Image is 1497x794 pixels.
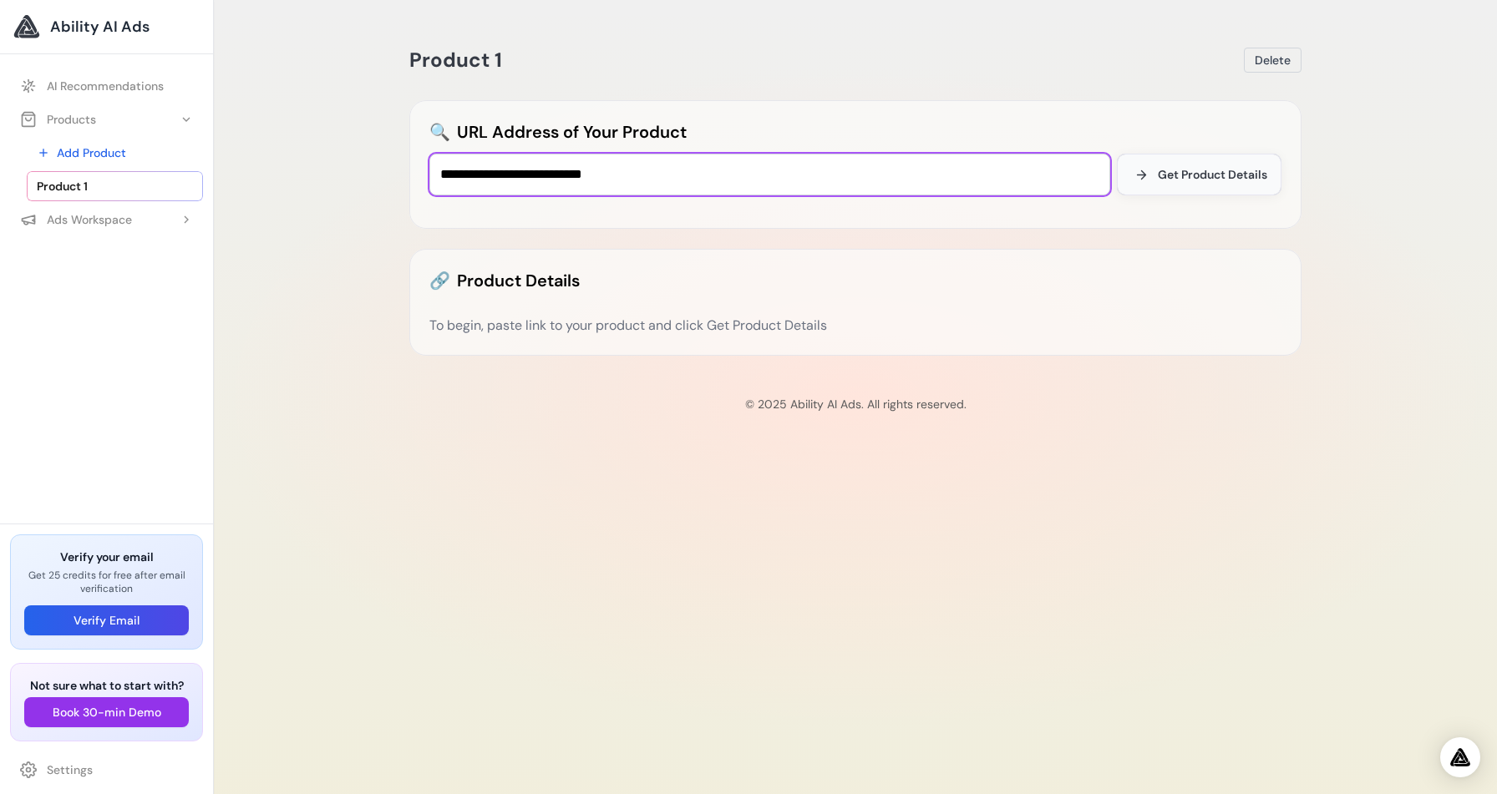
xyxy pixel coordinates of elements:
[24,605,189,635] button: Verify Email
[27,138,203,168] a: Add Product
[50,15,150,38] span: Ability AI Ads
[1244,48,1302,73] button: Delete
[10,104,203,134] button: Products
[1158,166,1267,183] span: Get Product Details
[20,211,132,228] div: Ads Workspace
[10,205,203,235] button: Ads Workspace
[1440,737,1480,777] div: Open Intercom Messenger
[37,178,88,195] span: Product 1
[24,697,189,727] button: Book 30-min Demo
[13,13,200,40] a: Ability AI Ads
[24,549,189,565] h3: Verify your email
[409,47,502,73] span: Product 1
[10,755,203,785] a: Settings
[429,316,1281,336] div: To begin, paste link to your product and click Get Product Details
[20,111,96,128] div: Products
[429,120,1281,144] h2: URL Address of Your Product
[429,269,450,292] span: 🔗
[429,120,450,144] span: 🔍
[227,396,1484,412] p: © 2025 Ability AI Ads. All rights reserved.
[10,71,203,101] a: AI Recommendations
[24,677,189,694] h3: Not sure what to start with?
[1117,154,1281,195] button: Get Product Details
[27,171,203,201] a: Product 1
[429,269,1281,292] h2: Product Details
[1255,52,1291,68] span: Delete
[24,569,189,595] p: Get 25 credits for free after email verification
